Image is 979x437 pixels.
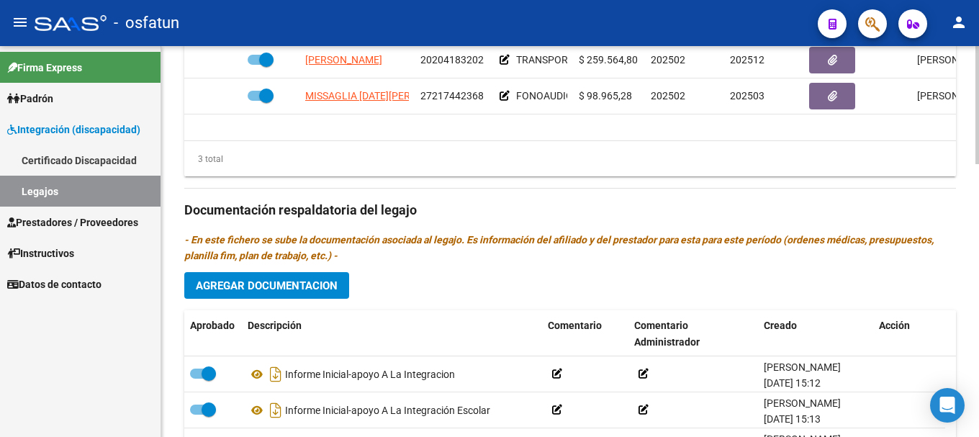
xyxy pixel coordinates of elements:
[542,310,628,358] datatable-header-cell: Comentario
[196,279,338,292] span: Agregar Documentacion
[634,320,700,348] span: Comentario Administrador
[764,320,797,331] span: Creado
[7,276,101,292] span: Datos de contacto
[764,361,841,373] span: [PERSON_NAME]
[873,310,945,358] datatable-header-cell: Acción
[764,377,821,389] span: [DATE] 15:12
[930,388,965,423] div: Open Intercom Messenger
[764,397,841,409] span: [PERSON_NAME]
[7,245,74,261] span: Instructivos
[579,54,638,66] span: $ 259.564,80
[579,90,632,102] span: $ 98.965,28
[184,310,242,358] datatable-header-cell: Aprobado
[190,320,235,331] span: Aprobado
[305,54,382,66] span: [PERSON_NAME]
[730,90,764,102] span: 202503
[184,272,349,299] button: Agregar Documentacion
[879,320,910,331] span: Acción
[764,413,821,425] span: [DATE] 15:13
[305,90,466,102] span: MISSAGLIA [DATE][PERSON_NAME]
[266,399,285,422] i: Descargar documento
[516,90,600,102] span: FONOAUDIOLOGA
[548,320,602,331] span: Comentario
[114,7,179,39] span: - osfatun
[12,14,29,31] mat-icon: menu
[7,122,140,138] span: Integración (discapacidad)
[7,91,53,107] span: Padrón
[950,14,967,31] mat-icon: person
[248,363,536,386] div: Informe Inicial-apoyo A La Integracion
[516,54,579,66] span: TRANSPORTE
[730,54,764,66] span: 202512
[248,320,302,331] span: Descripción
[184,151,223,167] div: 3 total
[651,90,685,102] span: 202502
[266,363,285,386] i: Descargar documento
[184,200,956,220] h3: Documentación respaldatoria del legajo
[758,310,873,358] datatable-header-cell: Creado
[248,399,536,422] div: Informe Inicial-apoyo A La Integración Escolar
[7,215,138,230] span: Prestadores / Proveedores
[628,310,758,358] datatable-header-cell: Comentario Administrador
[420,54,484,66] span: 20204183202
[7,60,82,76] span: Firma Express
[184,234,934,261] i: - En este fichero se sube la documentación asociada al legajo. Es información del afiliado y del ...
[420,90,484,102] span: 27217442368
[242,310,542,358] datatable-header-cell: Descripción
[651,54,685,66] span: 202502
